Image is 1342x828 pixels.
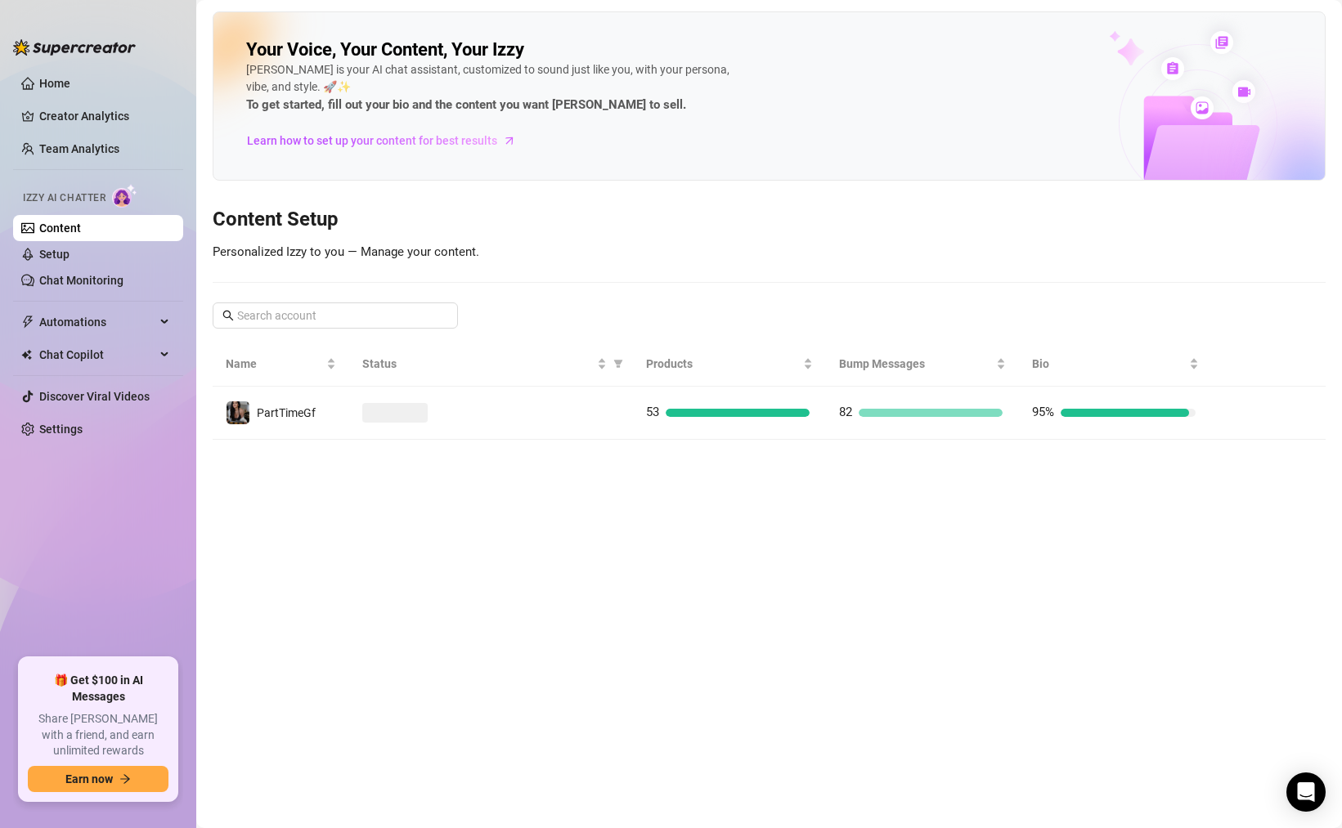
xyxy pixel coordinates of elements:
[1032,405,1054,419] span: 95%
[112,184,137,208] img: AI Chatter
[349,342,633,387] th: Status
[213,342,349,387] th: Name
[39,342,155,368] span: Chat Copilot
[65,772,113,785] span: Earn now
[28,766,168,792] button: Earn nowarrow-right
[839,405,852,419] span: 82
[119,773,131,785] span: arrow-right
[39,309,155,335] span: Automations
[247,132,497,150] span: Learn how to set up your content for best results
[39,103,170,129] a: Creator Analytics
[222,310,234,321] span: search
[613,359,623,369] span: filter
[39,77,70,90] a: Home
[23,190,105,206] span: Izzy AI Chatter
[826,342,1019,387] th: Bump Messages
[257,406,316,419] span: PartTimeGf
[246,38,524,61] h2: Your Voice, Your Content, Your Izzy
[13,39,136,56] img: logo-BBDzfeDw.svg
[633,342,826,387] th: Products
[246,97,686,112] strong: To get started, fill out your bio and the content you want [PERSON_NAME] to sell.
[39,423,83,436] a: Settings
[39,390,150,403] a: Discover Viral Videos
[646,355,800,373] span: Products
[226,355,323,373] span: Name
[610,351,626,376] span: filter
[21,316,34,329] span: thunderbolt
[227,401,249,424] img: PartTimeGf
[28,673,168,705] span: 🎁 Get $100 in AI Messages
[1286,772,1326,812] div: Open Intercom Messenger
[1019,342,1212,387] th: Bio
[501,132,518,149] span: arrow-right
[28,711,168,759] span: Share [PERSON_NAME] with a friend, and earn unlimited rewards
[646,405,659,419] span: 53
[39,142,119,155] a: Team Analytics
[362,355,594,373] span: Status
[39,222,81,235] a: Content
[246,61,737,115] div: [PERSON_NAME] is your AI chat assistant, customized to sound just like you, with your persona, vi...
[246,128,528,154] a: Learn how to set up your content for best results
[39,274,123,287] a: Chat Monitoring
[213,244,479,259] span: Personalized Izzy to you — Manage your content.
[237,307,435,324] input: Search account
[39,248,70,261] a: Setup
[1032,355,1186,373] span: Bio
[21,349,32,360] img: Chat Copilot
[1071,13,1325,180] img: ai-chatter-content-library-cLFOSyPT.png
[213,207,1326,233] h3: Content Setup
[839,355,993,373] span: Bump Messages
